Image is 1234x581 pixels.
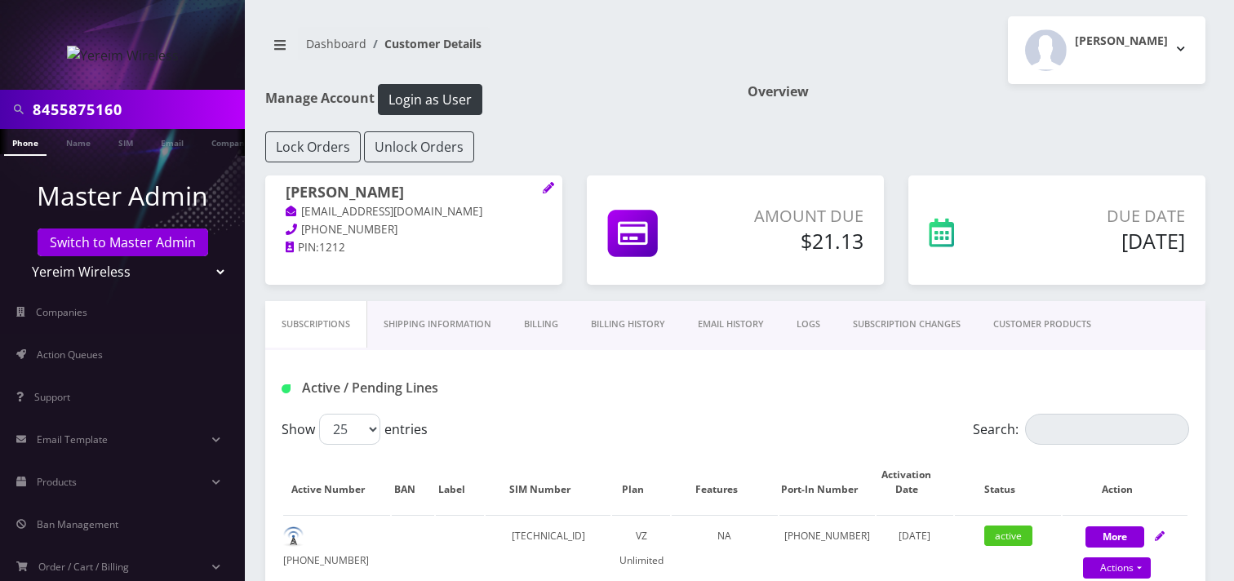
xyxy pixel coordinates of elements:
[265,301,367,348] a: Subscriptions
[366,35,482,52] li: Customer Details
[724,228,863,253] h5: $21.13
[110,129,141,154] a: SIM
[1083,557,1151,579] a: Actions
[286,184,542,203] h1: [PERSON_NAME]
[265,27,723,73] nav: breadcrumb
[955,451,1062,513] th: Status: activate to sort column ascending
[286,240,319,256] a: PIN:
[36,305,87,319] span: Companies
[984,526,1032,546] span: active
[286,204,482,220] a: [EMAIL_ADDRESS][DOMAIN_NAME]
[265,84,723,115] h1: Manage Account
[899,529,930,543] span: [DATE]
[38,560,129,574] span: Order / Cart / Billing
[612,451,669,513] th: Plan: activate to sort column ascending
[306,36,366,51] a: Dashboard
[37,348,103,361] span: Action Queues
[1025,414,1189,445] input: Search:
[748,84,1205,100] h1: Overview
[508,301,575,348] a: Billing
[1075,34,1168,48] h2: [PERSON_NAME]
[283,451,390,513] th: Active Number: activate to sort column ascending
[33,94,241,125] input: Search in Company
[265,131,361,162] button: Lock Orders
[67,46,179,65] img: Yereim Wireless
[4,129,47,156] a: Phone
[37,432,108,446] span: Email Template
[34,390,70,404] span: Support
[672,451,779,513] th: Features: activate to sort column ascending
[877,451,952,513] th: Activation Date: activate to sort column ascending
[58,129,99,154] a: Name
[378,84,482,115] button: Login as User
[977,301,1107,348] a: CUSTOMER PRODUCTS
[301,222,397,237] span: [PHONE_NUMBER]
[364,131,474,162] button: Unlock Orders
[392,451,434,513] th: BAN: activate to sort column ascending
[37,475,77,489] span: Products
[780,301,837,348] a: LOGS
[319,414,380,445] select: Showentries
[1023,204,1185,228] p: Due Date
[375,89,482,107] a: Login as User
[837,301,977,348] a: SUBSCRIPTION CHANGES
[203,129,258,154] a: Company
[367,301,508,348] a: Shipping Information
[1063,451,1187,513] th: Action: activate to sort column ascending
[319,240,345,255] span: 1212
[37,517,118,531] span: Ban Management
[681,301,780,348] a: EMAIL HISTORY
[282,384,291,393] img: Active / Pending Lines
[575,301,681,348] a: Billing History
[436,451,484,513] th: Label: activate to sort column ascending
[283,526,304,547] img: default.png
[779,451,875,513] th: Port-In Number: activate to sort column ascending
[282,414,428,445] label: Show entries
[1023,228,1185,253] h5: [DATE]
[282,380,568,396] h1: Active / Pending Lines
[38,228,208,256] a: Switch to Master Admin
[153,129,192,154] a: Email
[1085,526,1144,548] button: More
[973,414,1189,445] label: Search:
[486,451,610,513] th: SIM Number: activate to sort column ascending
[1008,16,1205,84] button: [PERSON_NAME]
[724,204,863,228] p: Amount Due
